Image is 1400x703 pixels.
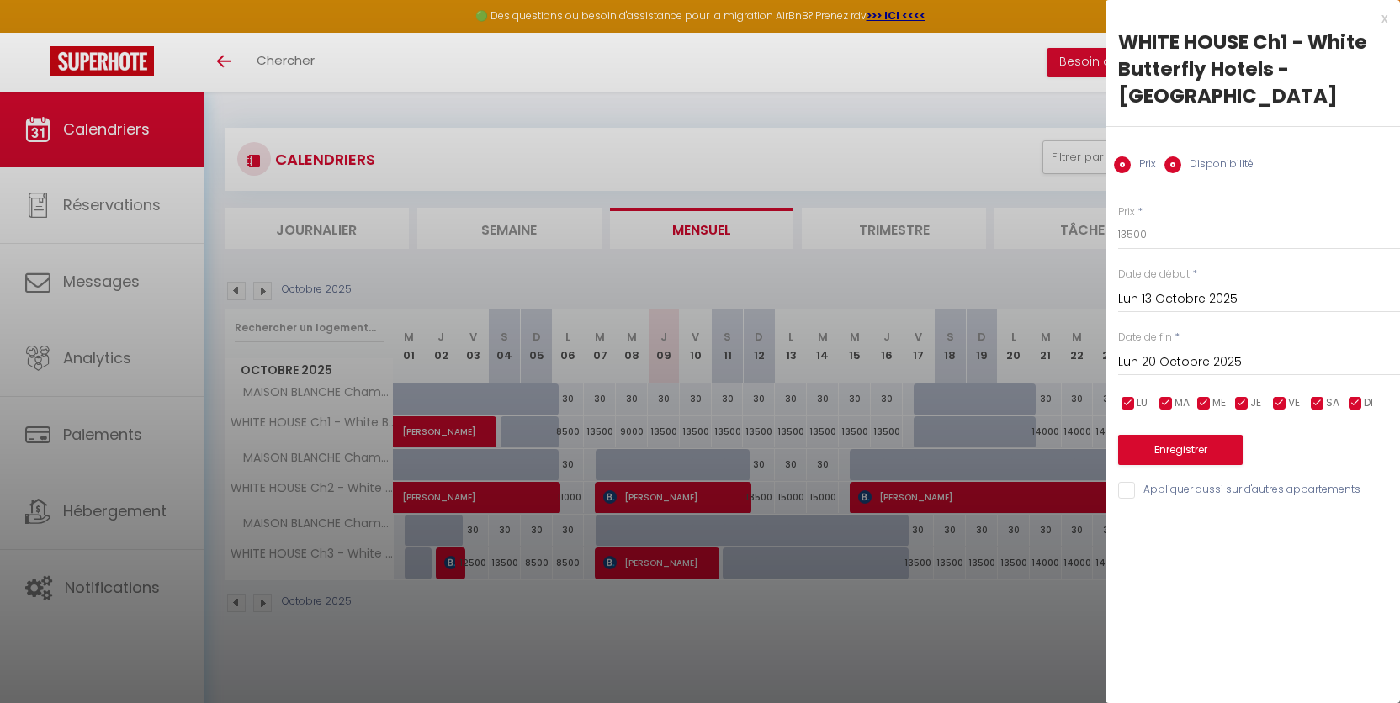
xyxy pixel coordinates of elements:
label: Date de fin [1118,330,1172,346]
label: Prix [1118,204,1135,220]
span: SA [1326,395,1339,411]
span: LU [1137,395,1148,411]
button: Enregistrer [1118,435,1243,465]
span: VE [1288,395,1300,411]
span: MA [1175,395,1190,411]
div: x [1106,8,1387,29]
label: Date de début [1118,267,1190,283]
div: WHITE HOUSE Ch1 - White Butterfly Hotels - [GEOGRAPHIC_DATA] [1118,29,1387,109]
span: ME [1212,395,1226,411]
label: Prix [1131,156,1156,175]
span: JE [1250,395,1261,411]
span: DI [1364,395,1373,411]
label: Disponibilité [1181,156,1254,175]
